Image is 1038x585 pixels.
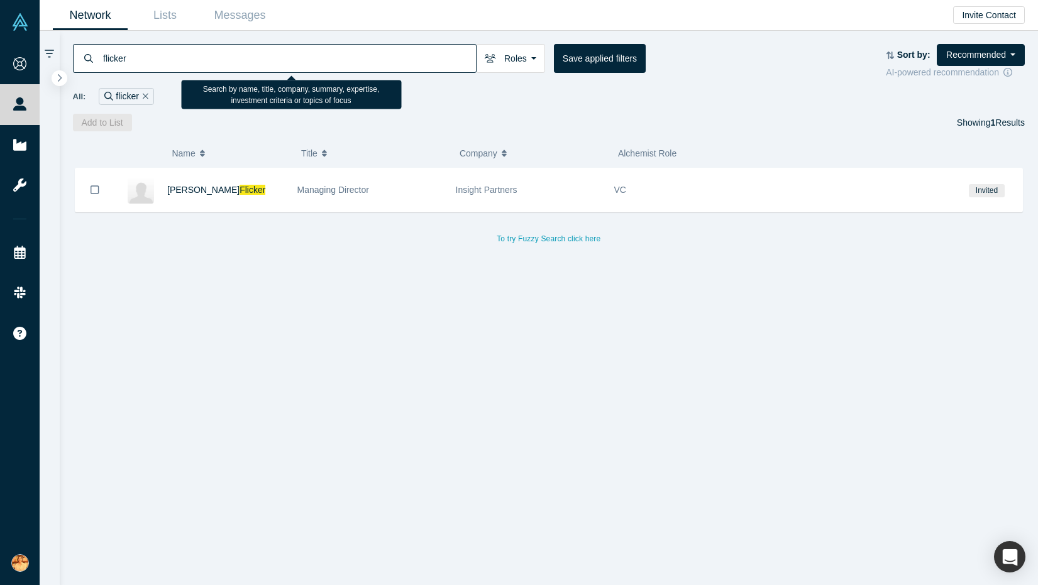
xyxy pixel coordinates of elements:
[202,1,277,30] a: Messages
[139,89,148,104] button: Remove Filter
[614,185,626,195] span: VC
[301,140,446,167] button: Title
[886,66,1025,79] div: AI-powered recommendation
[172,140,288,167] button: Name
[128,1,202,30] a: Lists
[297,185,369,195] span: Managing Director
[488,231,609,247] button: To try Fuzzy Search click here
[937,44,1025,66] button: Recommended
[301,140,317,167] span: Title
[460,140,497,167] span: Company
[969,184,1004,197] span: Invited
[618,148,676,158] span: Alchemist Role
[172,140,195,167] span: Name
[991,118,996,128] strong: 1
[73,114,132,131] button: Add to List
[128,177,154,204] img: Blair Flicker's Profile Image
[99,88,153,105] div: flicker
[957,114,1025,131] div: Showing
[953,6,1025,24] button: Invite Contact
[554,44,646,73] button: Save applied filters
[240,185,265,195] span: Flicker
[102,43,476,73] input: Search by name, title, company, summary, expertise, investment criteria or topics of focus
[75,168,114,212] button: Bookmark
[476,44,545,73] button: Roles
[73,90,86,103] span: All:
[456,185,517,195] span: Insight Partners
[11,13,29,31] img: Alchemist Vault Logo
[167,185,240,195] span: [PERSON_NAME]
[460,140,605,167] button: Company
[167,185,265,195] a: [PERSON_NAME]Flicker
[991,118,1025,128] span: Results
[11,554,29,572] img: Sumina Koiso's Account
[53,1,128,30] a: Network
[897,50,930,60] strong: Sort by:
